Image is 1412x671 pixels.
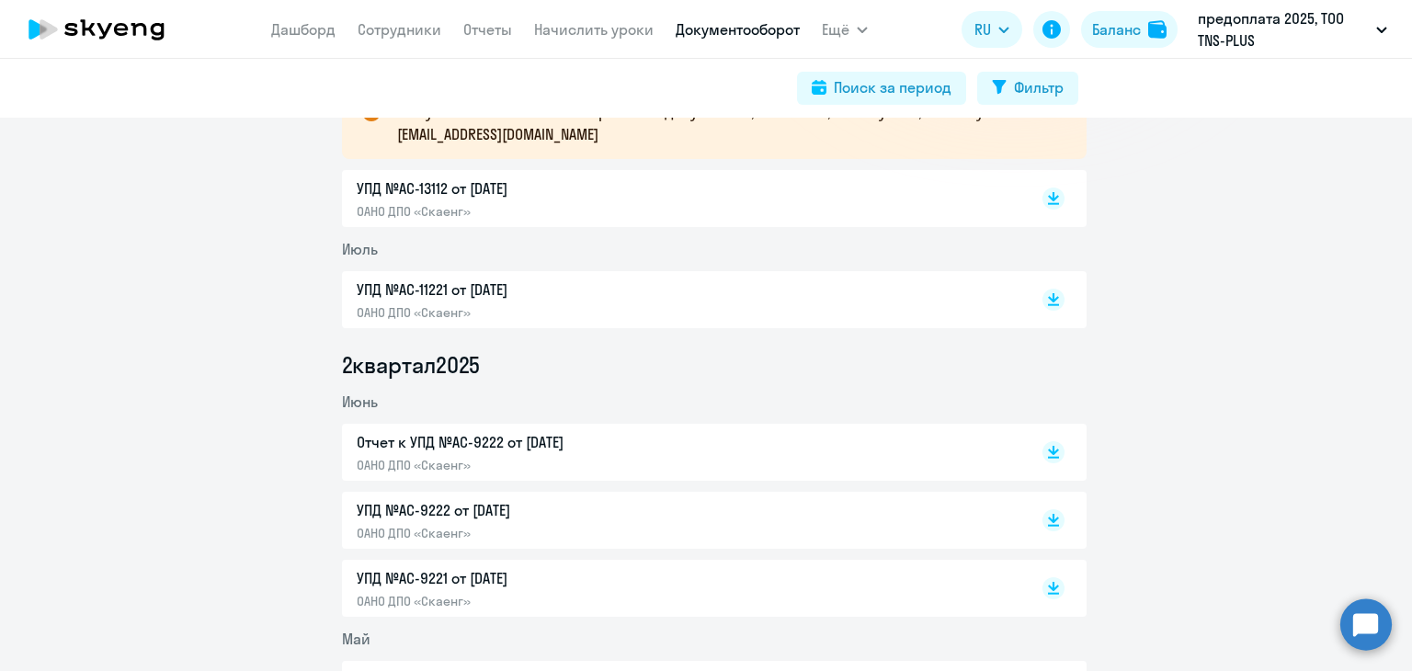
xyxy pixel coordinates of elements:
[977,72,1078,105] button: Фильтр
[357,279,743,301] p: УПД №AC-11221 от [DATE]
[357,177,1004,220] a: УПД №AC-13112 от [DATE]ОАНО ДПО «Скаенг»
[962,11,1022,48] button: RU
[357,431,1004,473] a: Отчет к УПД №AC-9222 от [DATE]ОАНО ДПО «Скаенг»
[1092,18,1141,40] div: Баланс
[357,499,1004,541] a: УПД №AC-9222 от [DATE]ОАНО ДПО «Скаенг»
[342,240,378,258] span: Июль
[357,304,743,321] p: ОАНО ДПО «Скаенг»
[1198,7,1369,51] p: предоплата 2025, ТОО TNS-PLUS
[358,20,441,39] a: Сотрудники
[797,72,966,105] button: Поиск за период
[357,567,743,589] p: УПД №AC-9221 от [DATE]
[357,279,1004,321] a: УПД №AC-11221 от [DATE]ОАНО ДПО «Скаенг»
[357,203,743,220] p: ОАНО ДПО «Скаенг»
[357,567,1004,609] a: УПД №AC-9221 от [DATE]ОАНО ДПО «Скаенг»
[1189,7,1396,51] button: предоплата 2025, ТОО TNS-PLUS
[822,18,849,40] span: Ещё
[357,525,743,541] p: ОАНО ДПО «Скаенг»
[357,431,743,453] p: Отчет к УПД №AC-9222 от [DATE]
[676,20,800,39] a: Документооборот
[342,392,378,411] span: Июнь
[834,76,951,98] div: Поиск за период
[974,18,991,40] span: RU
[357,177,743,199] p: УПД №AC-13112 от [DATE]
[357,457,743,473] p: ОАНО ДПО «Скаенг»
[1081,11,1178,48] button: Балансbalance
[271,20,336,39] a: Дашборд
[357,499,743,521] p: УПД №AC-9222 от [DATE]
[822,11,868,48] button: Ещё
[397,101,1053,145] p: В случае возникновения вопросов по документам, напишите, пожалуйста, на почту [EMAIL_ADDRESS][DOM...
[1148,20,1167,39] img: balance
[534,20,654,39] a: Начислить уроки
[463,20,512,39] a: Отчеты
[357,593,743,609] p: ОАНО ДПО «Скаенг»
[1014,76,1064,98] div: Фильтр
[342,630,370,648] span: Май
[342,350,1087,380] li: 2 квартал 2025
